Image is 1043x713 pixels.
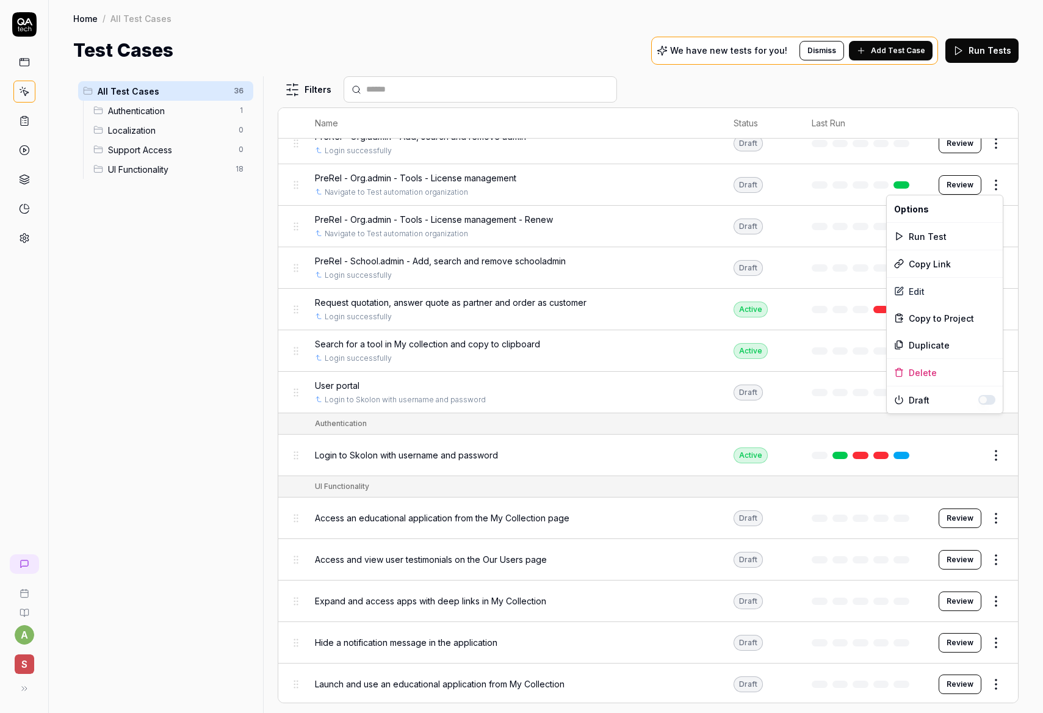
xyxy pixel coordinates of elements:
[887,278,1003,305] a: Edit
[909,312,974,325] span: Copy to Project
[887,223,1003,250] div: Run Test
[887,331,1003,358] div: Duplicate
[887,250,1003,277] div: Copy Link
[887,359,1003,386] div: Delete
[894,203,929,215] span: Options
[909,394,978,407] span: Draft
